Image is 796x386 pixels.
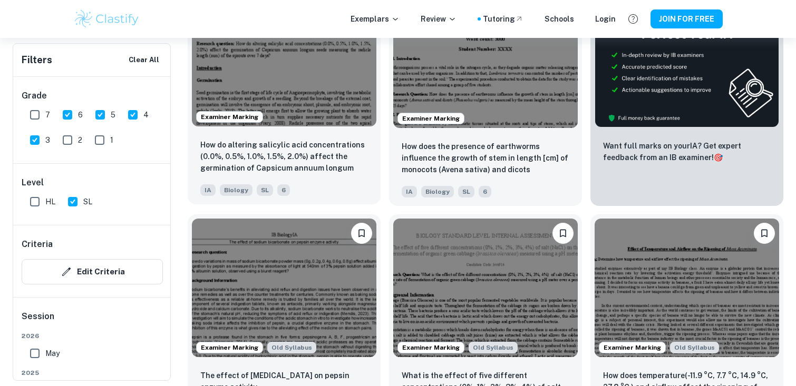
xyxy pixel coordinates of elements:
[599,343,665,352] span: Examiner Marking
[22,53,52,67] h6: Filters
[73,8,140,29] img: Clastify logo
[421,186,454,197] span: Biology
[22,176,163,189] h6: Level
[197,343,263,352] span: Examiner Marking
[22,331,163,341] span: 2026
[45,196,55,207] span: HL
[351,13,400,25] p: Exemplars
[421,13,457,25] p: Review
[479,186,491,197] span: 6
[22,238,53,251] h6: Criteria
[22,259,163,284] button: Edit Criteria
[469,342,518,353] div: Starting from the May 2025 session, the Biology IA requirements have changed. It's OK to refer to...
[402,141,569,176] p: How does the presence of earthworms influence the growth of stem in length [cm] of monocots (Aven...
[257,184,273,196] span: SL
[22,90,163,102] h6: Grade
[22,310,163,331] h6: Session
[624,10,642,28] button: Help and Feedback
[398,343,464,352] span: Examiner Marking
[545,13,574,25] a: Schools
[458,186,474,197] span: SL
[45,134,50,146] span: 3
[595,13,616,25] a: Login
[651,9,723,28] button: JOIN FOR FREE
[670,342,719,353] div: Starting from the May 2025 session, the Biology IA requirements have changed. It's OK to refer to...
[469,342,518,353] span: Old Syllabus
[398,114,464,123] span: Examiner Marking
[143,109,149,121] span: 4
[552,223,574,244] button: Please log in to bookmark exemplars
[483,13,523,25] a: Tutoring
[200,184,216,196] span: IA
[402,186,417,197] span: IA
[603,140,771,163] p: Want full marks on your IA ? Get expert feedback from an IB examiner!
[78,109,83,121] span: 6
[200,139,368,175] p: How do altering salicylic acid concentrations (0.0%, 0.5%, 1.0%, 1.5%, 2.0%) affect the germinati...
[197,112,263,122] span: Examiner Marking
[267,342,316,353] div: Starting from the May 2025 session, the Biology IA requirements have changed. It's OK to refer to...
[714,153,723,162] span: 🎯
[78,134,82,146] span: 2
[22,368,163,378] span: 2025
[393,219,578,357] img: Biology IA example thumbnail: What is the effect of five different con
[45,109,50,121] span: 7
[277,184,290,196] span: 6
[126,52,162,68] button: Clear All
[351,223,372,244] button: Please log in to bookmark exemplars
[83,196,92,207] span: SL
[595,219,779,357] img: Biology IA example thumbnail: How does temperature(-11.9 °C, 7.7 °C,
[754,223,775,244] button: Please log in to bookmark exemplars
[267,342,316,353] span: Old Syllabus
[111,109,115,121] span: 5
[192,219,376,357] img: Biology IA example thumbnail: The effect of sodium bicarbonate on peps
[110,134,113,146] span: 1
[45,348,60,359] span: May
[220,184,253,196] span: Biology
[670,342,719,353] span: Old Syllabus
